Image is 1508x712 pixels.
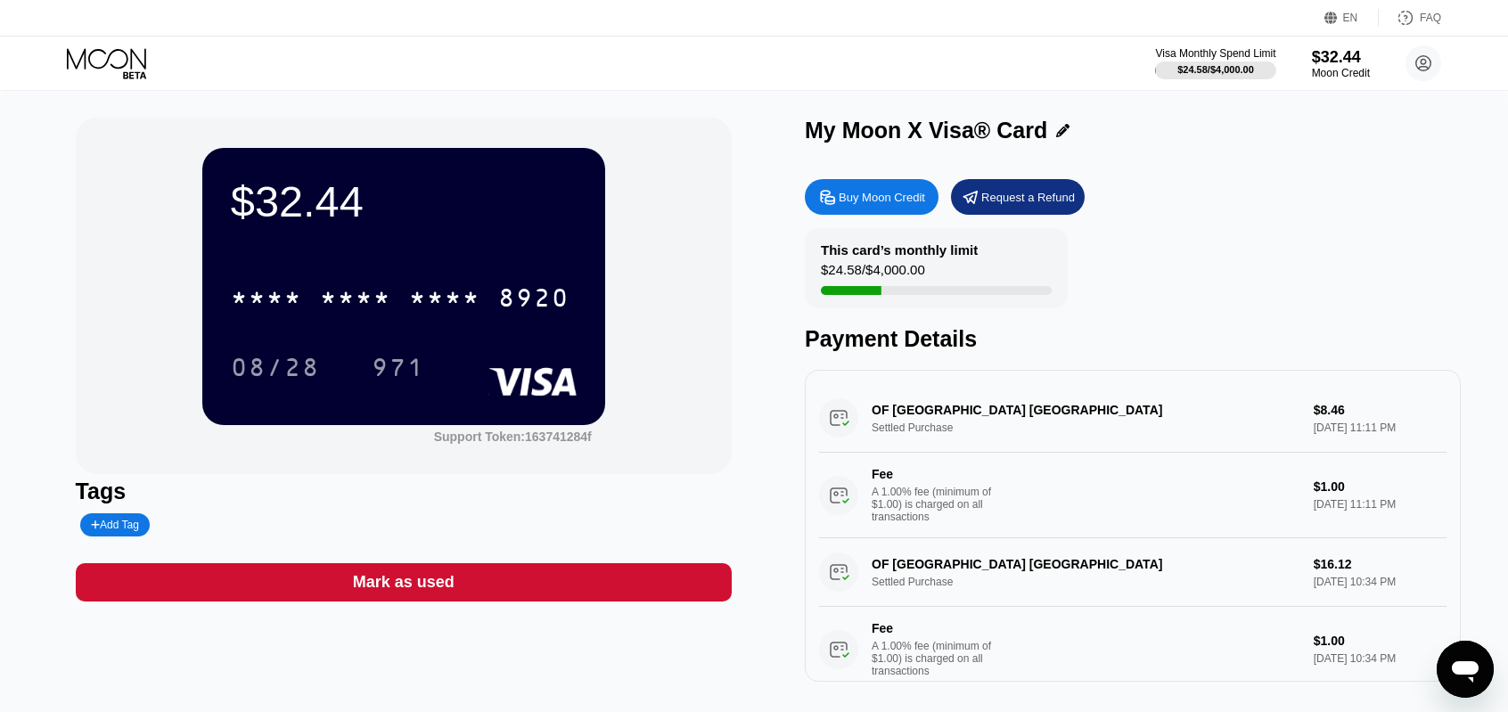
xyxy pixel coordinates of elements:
[1314,634,1447,648] div: $1.00
[872,640,1005,677] div: A 1.00% fee (minimum of $1.00) is charged on all transactions
[872,486,1005,523] div: A 1.00% fee (minimum of $1.00) is charged on all transactions
[1314,652,1447,665] div: [DATE] 10:34 PM
[372,356,425,384] div: 971
[981,190,1075,205] div: Request a Refund
[434,430,592,444] div: Support Token:163741284f
[819,453,1447,538] div: FeeA 1.00% fee (minimum of $1.00) is charged on all transactions$1.00[DATE] 11:11 PM
[872,467,996,481] div: Fee
[1155,47,1275,60] div: Visa Monthly Spend Limit
[819,607,1447,692] div: FeeA 1.00% fee (minimum of $1.00) is charged on all transactions$1.00[DATE] 10:34 PM
[358,345,438,389] div: 971
[76,479,732,504] div: Tags
[434,430,592,444] div: Support Token: 163741284f
[1312,67,1370,79] div: Moon Credit
[76,563,732,602] div: Mark as used
[1437,641,1494,698] iframe: Кнопка запуска окна обмена сообщениями
[805,118,1047,143] div: My Moon X Visa® Card
[80,513,150,536] div: Add Tag
[91,519,139,531] div: Add Tag
[231,356,320,384] div: 08/28
[821,242,978,258] div: This card’s monthly limit
[872,621,996,635] div: Fee
[1343,12,1358,24] div: EN
[1314,498,1447,511] div: [DATE] 11:11 PM
[805,326,1461,352] div: Payment Details
[1312,48,1370,67] div: $32.44
[1324,9,1379,27] div: EN
[1177,64,1254,75] div: $24.58 / $4,000.00
[217,345,333,389] div: 08/28
[951,179,1085,215] div: Request a Refund
[839,190,925,205] div: Buy Moon Credit
[498,286,570,315] div: 8920
[805,179,938,215] div: Buy Moon Credit
[821,262,925,286] div: $24.58 / $4,000.00
[353,572,455,593] div: Mark as used
[1420,12,1441,24] div: FAQ
[1379,9,1441,27] div: FAQ
[231,176,577,226] div: $32.44
[1314,479,1447,494] div: $1.00
[1155,47,1275,79] div: Visa Monthly Spend Limit$24.58/$4,000.00
[1312,48,1370,79] div: $32.44Moon Credit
